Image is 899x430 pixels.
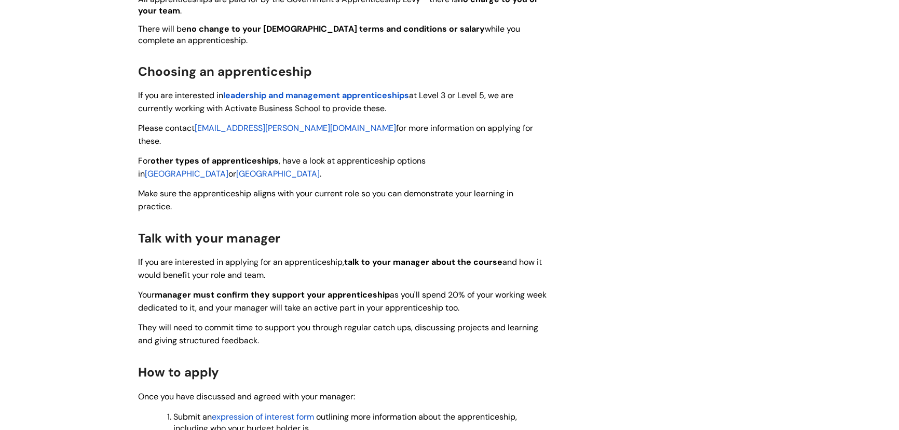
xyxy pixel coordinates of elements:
[186,23,485,34] strong: no change to your [DEMOGRAPHIC_DATA] terms and conditions or salary
[212,411,314,422] span: expression of interest form
[138,123,195,133] span: Please contact
[344,257,502,267] span: talk to your manager about the course
[138,230,280,246] span: Talk with your manager
[138,364,219,380] span: How to apply
[138,391,355,402] span: Once you have discussed and agreed with your manager:
[320,168,321,179] span: .
[151,155,279,166] span: other types of apprenticeships
[223,90,409,101] a: leadership and management apprenticeships
[138,90,223,101] span: If you are interested in
[228,168,236,179] span: or
[138,123,533,146] span: for more information on applying for these.
[145,168,228,179] a: [GEOGRAPHIC_DATA]
[138,155,426,179] span: , have a look at apprenticeship options in
[155,289,390,300] span: manager must confirm they support your apprenticeship
[138,155,151,166] span: For
[138,90,513,114] span: at Level 3 or Level 5, we are currently working with Activate Business School to provide these.
[236,168,320,179] a: [GEOGRAPHIC_DATA]
[195,123,396,133] a: [EMAIL_ADDRESS][PERSON_NAME][DOMAIN_NAME]
[138,188,513,212] span: Make sure the apprenticeship aligns with your current role so you can demonstrate your learning i...
[212,411,316,422] a: expression of interest form
[138,289,155,300] span: Your
[138,322,538,346] span: They will need to commit time to support you through regular catch ups, discussing projects and l...
[138,257,344,267] span: If you are interested in applying for an apprenticeship,
[138,63,312,79] span: Choosing an apprenticeship
[173,411,212,422] span: Submit an
[138,23,520,46] span: There will be while you complete an apprenticeship.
